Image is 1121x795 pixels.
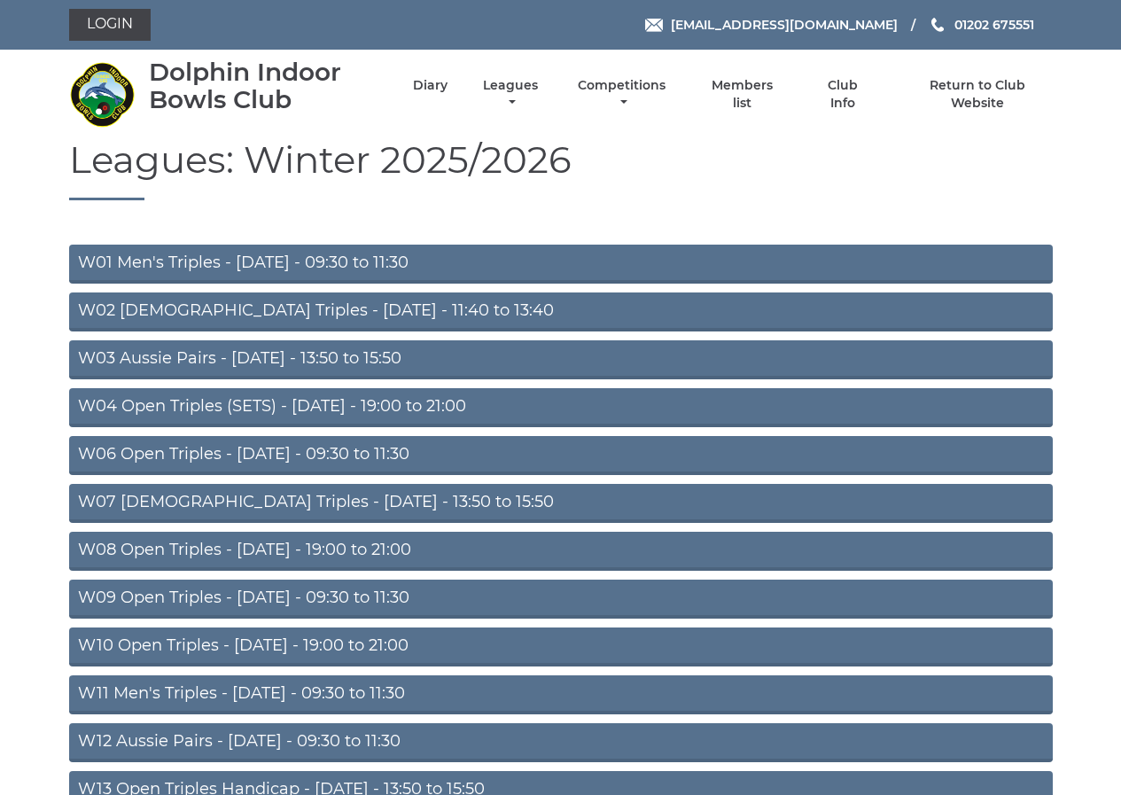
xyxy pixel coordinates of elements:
h1: Leagues: Winter 2025/2026 [69,139,1053,200]
a: W10 Open Triples - [DATE] - 19:00 to 21:00 [69,627,1053,666]
a: W06 Open Triples - [DATE] - 09:30 to 11:30 [69,436,1053,475]
a: W11 Men's Triples - [DATE] - 09:30 to 11:30 [69,675,1053,714]
a: Club Info [814,77,872,112]
span: [EMAIL_ADDRESS][DOMAIN_NAME] [671,17,898,33]
a: W03 Aussie Pairs - [DATE] - 13:50 to 15:50 [69,340,1053,379]
a: Competitions [574,77,671,112]
a: Return to Club Website [902,77,1052,112]
a: W02 [DEMOGRAPHIC_DATA] Triples - [DATE] - 11:40 to 13:40 [69,292,1053,331]
a: Email [EMAIL_ADDRESS][DOMAIN_NAME] [645,15,898,35]
a: W08 Open Triples - [DATE] - 19:00 to 21:00 [69,532,1053,571]
div: Dolphin Indoor Bowls Club [149,58,382,113]
a: W04 Open Triples (SETS) - [DATE] - 19:00 to 21:00 [69,388,1053,427]
a: W01 Men's Triples - [DATE] - 09:30 to 11:30 [69,245,1053,284]
a: W09 Open Triples - [DATE] - 09:30 to 11:30 [69,580,1053,619]
img: Email [645,19,663,32]
a: Phone us 01202 675551 [929,15,1034,35]
a: W07 [DEMOGRAPHIC_DATA] Triples - [DATE] - 13:50 to 15:50 [69,484,1053,523]
a: Login [69,9,151,41]
a: W12 Aussie Pairs - [DATE] - 09:30 to 11:30 [69,723,1053,762]
a: Diary [413,77,448,94]
img: Dolphin Indoor Bowls Club [69,61,136,128]
a: Members list [701,77,782,112]
a: Leagues [479,77,542,112]
span: 01202 675551 [954,17,1034,33]
img: Phone us [931,18,944,32]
